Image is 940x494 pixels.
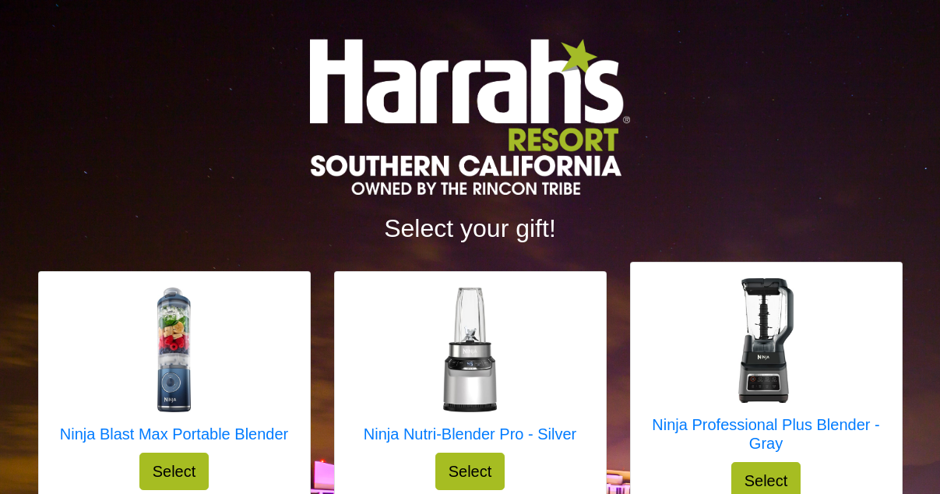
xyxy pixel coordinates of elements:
[60,288,288,453] a: Ninja Blast Max Portable Blender Ninja Blast Max Portable Blender
[310,39,629,195] img: Logo
[364,425,576,443] h5: Ninja Nutri-Blender Pro - Silver
[38,213,903,243] h2: Select your gift!
[139,453,209,490] button: Select
[407,288,532,412] img: Ninja Nutri-Blender Pro - Silver
[60,425,288,443] h5: Ninja Blast Max Portable Blender
[111,288,236,412] img: Ninja Blast Max Portable Blender
[704,278,829,403] img: Ninja Professional Plus Blender - Gray
[646,415,886,453] h5: Ninja Professional Plus Blender - Gray
[364,288,576,453] a: Ninja Nutri-Blender Pro - Silver Ninja Nutri-Blender Pro - Silver
[435,453,505,490] button: Select
[646,278,886,462] a: Ninja Professional Plus Blender - Gray Ninja Professional Plus Blender - Gray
